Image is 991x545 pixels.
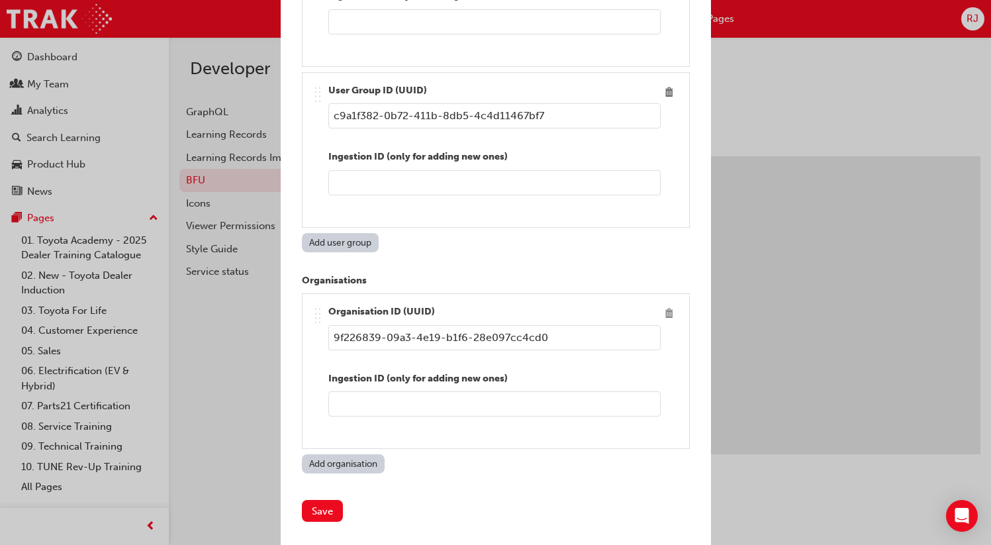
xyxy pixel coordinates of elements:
p: Organisation ID (UUID) [328,305,661,320]
p: User Group ID (UUID) [328,83,661,99]
p: Ingestion ID (only for adding new ones) [328,372,661,387]
button: Add user group [302,233,379,252]
p: Ingestion ID (only for adding new ones) [328,150,661,165]
div: .. .. .. .. [313,83,323,105]
button: Delete [661,305,679,322]
div: Open Intercom Messenger [946,500,978,532]
button: Add organisation [302,454,385,473]
button: Save [302,500,343,522]
div: .. .. .. ..Organisation ID (UUID) Ingestion ID (only for adding new ones) Delete [302,293,690,449]
button: Delete [661,83,679,101]
div: .. .. .. .. [313,305,323,326]
div: .. .. .. ..User Group ID (UUID) Ingestion ID (only for adding new ones) Delete [302,72,690,228]
p: Organisations [302,273,690,289]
